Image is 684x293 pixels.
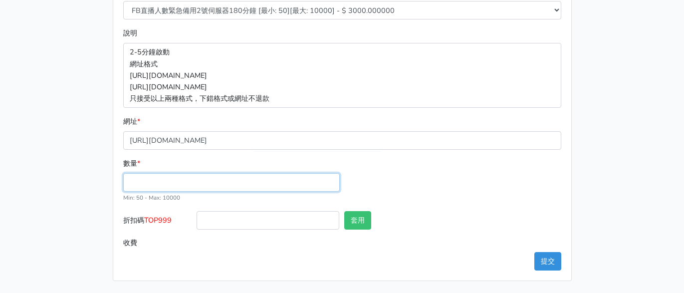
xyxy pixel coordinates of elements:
label: 網址 [123,116,140,127]
label: 收費 [121,234,195,252]
label: 折扣碼 [121,211,195,234]
label: 數量 [123,158,140,169]
span: TOP999 [144,215,172,225]
button: 套用 [344,211,371,230]
input: 格式為https://www.facebook.com/topfblive/videos/123456789/ [123,131,561,150]
small: Min: 50 - Max: 10000 [123,194,180,202]
p: 2-5分鐘啟動 網址格式 [URL][DOMAIN_NAME] [URL][DOMAIN_NAME] 只接受以上兩種格式，下錯格式或網址不退款 [123,43,561,107]
label: 說明 [123,27,137,39]
button: 提交 [534,252,561,271]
